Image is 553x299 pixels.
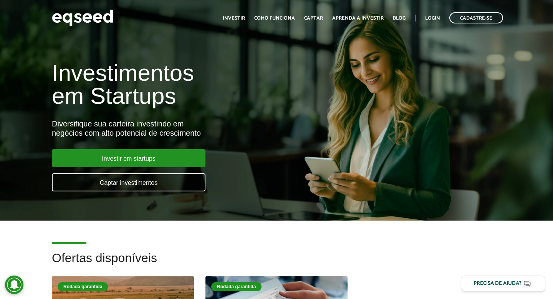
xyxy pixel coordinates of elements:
[425,16,440,21] a: Login
[58,282,108,291] div: Rodada garantida
[211,282,262,291] div: Rodada garantida
[52,251,501,276] h2: Ofertas disponíveis
[332,16,384,21] a: Aprenda a investir
[52,149,205,167] a: Investir em startups
[52,119,317,138] div: Diversifique sua carteira investindo em negócios com alto potencial de crescimento
[52,173,205,191] a: Captar investimentos
[449,12,503,23] a: Cadastre-se
[393,16,406,21] a: Blog
[223,16,245,21] a: Investir
[254,16,295,21] a: Como funciona
[52,8,113,28] img: EqSeed
[52,61,317,108] h1: Investimentos em Startups
[304,16,323,21] a: Captar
